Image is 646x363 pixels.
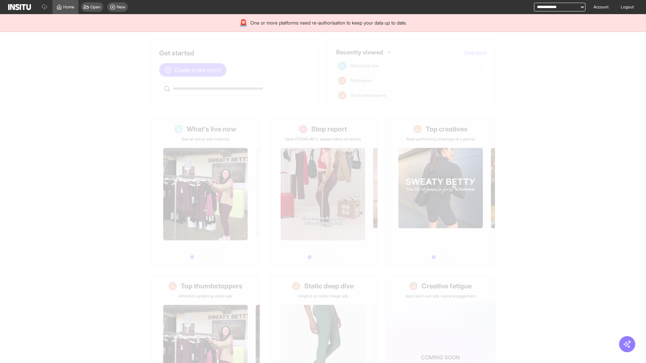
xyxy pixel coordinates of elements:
[91,4,101,10] span: Open
[239,18,248,28] div: 🚨
[117,4,125,10] span: New
[63,4,74,10] span: Home
[250,19,407,26] span: One or more platforms need re-authorisation to keep your data up to date.
[8,4,31,10] img: Logo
